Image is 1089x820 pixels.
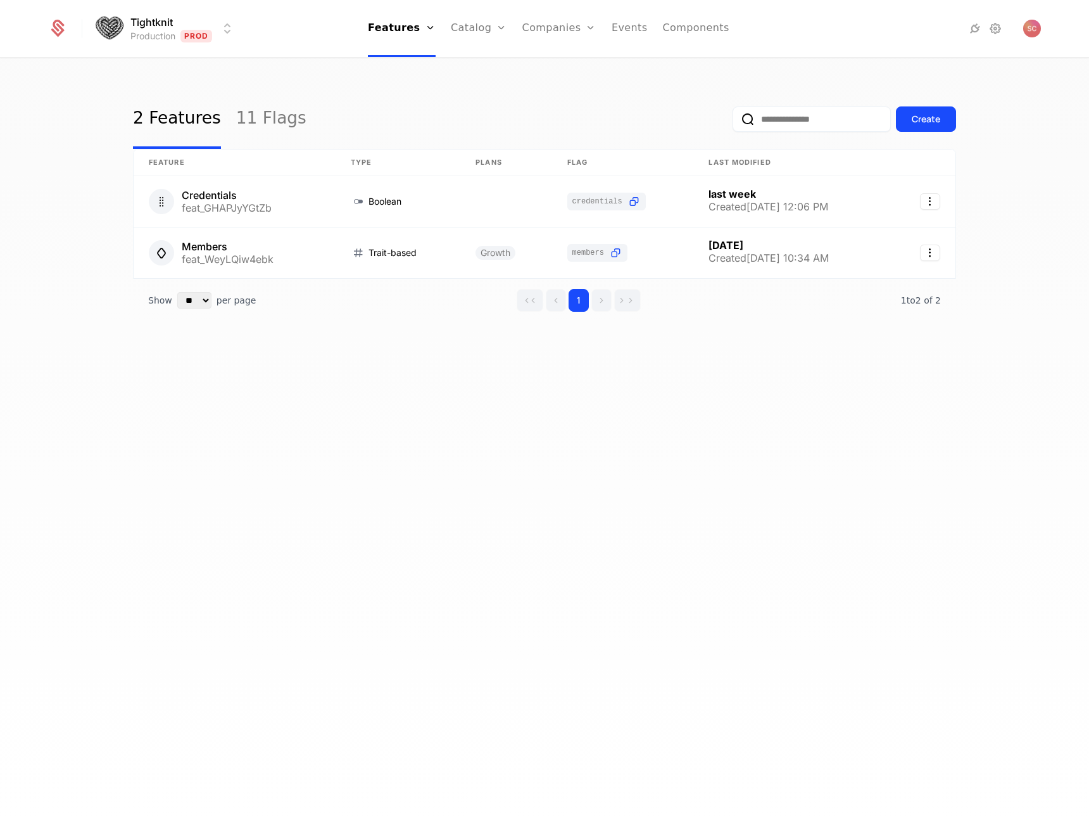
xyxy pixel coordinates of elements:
[130,30,175,42] div: Production
[693,150,889,176] th: Last Modified
[920,193,940,210] button: Select action
[901,295,935,305] span: 1 to 2 of
[901,295,941,305] span: 2
[148,294,172,307] span: Show
[988,21,1003,36] a: Settings
[336,150,461,176] th: Type
[517,289,543,312] button: Go to first page
[460,150,551,176] th: Plans
[896,106,956,132] button: Create
[1023,20,1041,37] img: Stephen Cook
[133,89,221,149] a: 2 Features
[94,13,124,44] img: Tightknit
[180,30,213,42] span: Prod
[130,15,173,30] span: Tightknit
[552,150,694,176] th: Flag
[967,21,983,36] a: Integrations
[1023,20,1041,37] button: Open user button
[546,289,566,312] button: Go to previous page
[177,292,211,309] select: Select page size
[217,294,256,307] span: per page
[517,289,641,312] div: Page navigation
[133,279,956,322] div: Table pagination
[236,89,306,149] a: 11 Flags
[134,150,336,176] th: Feature
[591,289,612,312] button: Go to next page
[912,113,940,125] div: Create
[614,289,641,312] button: Go to last page
[98,15,236,42] button: Select environment
[569,289,589,312] button: Go to page 1
[920,245,940,261] button: Select action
